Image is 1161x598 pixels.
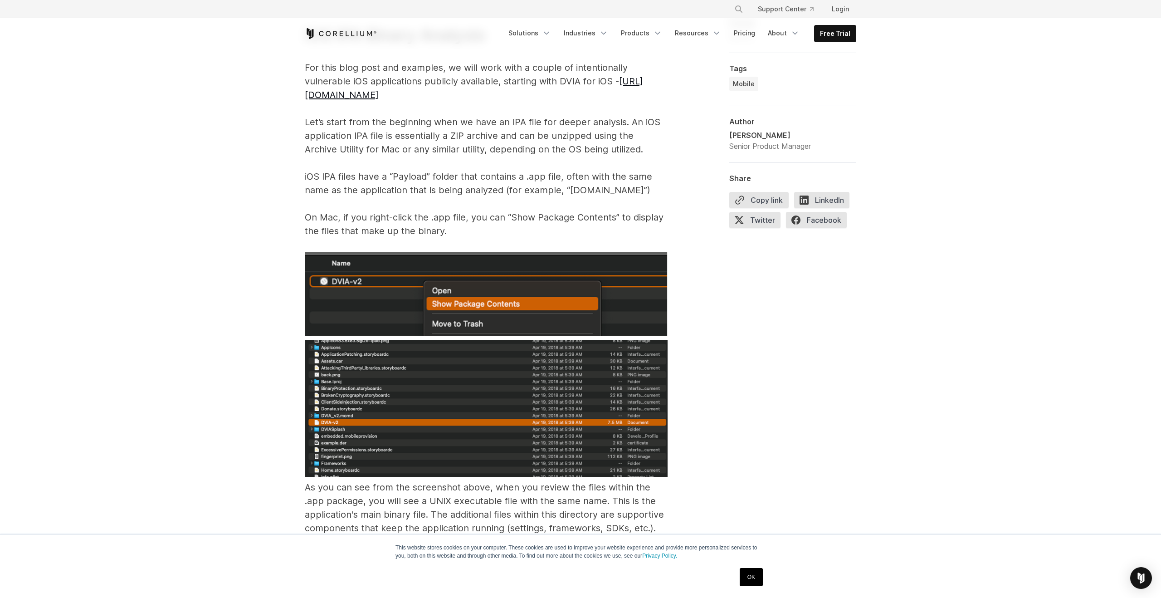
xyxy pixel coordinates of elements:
p: This website stores cookies on your computer. These cookies are used to improve your website expe... [395,544,766,560]
button: Search [731,1,747,17]
a: Twitter [729,212,786,232]
div: Navigation Menu [503,25,856,42]
a: Login [824,1,856,17]
a: OK [740,568,763,586]
a: Industries [558,25,614,41]
a: Resources [669,25,727,41]
div: Share [729,174,856,183]
span: Twitter [729,212,781,228]
img: DVIA V-2 In the Applications folder [305,340,668,477]
a: LinkedIn [794,192,855,212]
a: Support Center [751,1,821,17]
span: Facebook [786,212,847,228]
a: Products [615,25,668,41]
a: Corellium Home [305,28,377,39]
div: Open Intercom Messenger [1130,567,1152,589]
span: LinkedIn [794,192,849,208]
a: Solutions [503,25,556,41]
a: Free Trial [815,25,856,42]
img: DVIA-v2, Show package contents [305,252,668,336]
div: [PERSON_NAME] [729,130,811,141]
a: Pricing [728,25,761,41]
a: Mobile [729,77,758,91]
div: Senior Product Manager [729,141,811,152]
span: Mobile [733,79,755,88]
a: Privacy Policy. [642,553,677,559]
span: As you can see from the screenshot above, when you review the files within the .app package, you ... [305,482,664,534]
div: Tags [729,64,856,73]
a: Facebook [786,212,852,232]
button: Copy link [729,192,789,208]
div: Navigation Menu [723,1,856,17]
div: Author [729,117,856,126]
a: About [762,25,805,41]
